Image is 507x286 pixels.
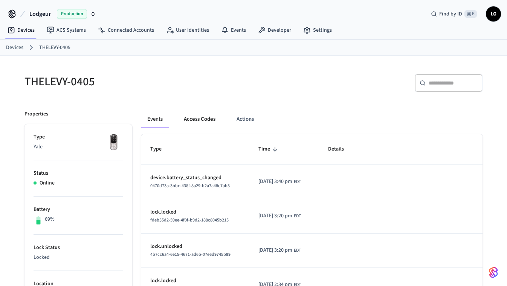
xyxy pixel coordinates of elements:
a: Settings [297,23,338,37]
span: Find by ID [439,10,462,18]
span: Details [328,143,354,155]
span: Production [57,9,87,19]
a: Devices [2,23,41,37]
span: fdeb35d2-59ee-4f0f-b9d2-188c8045b215 [150,217,229,223]
span: 0470d73a-3bbc-438f-8a29-b2a7a48c7ab3 [150,183,230,189]
span: ⌘ K [464,10,477,18]
a: ACS Systems [41,23,92,37]
p: Status [34,169,123,177]
button: Actions [231,110,260,128]
div: ant example [141,110,483,128]
span: 4b7cc6a4-6e15-4671-ad6b-07e6d9745b99 [150,251,231,258]
span: Time [258,143,280,155]
p: 69% [45,215,55,223]
span: [DATE] 3:20 pm [258,212,292,220]
img: SeamLogoGradient.69752ec5.svg [489,266,498,278]
p: Online [40,179,55,187]
p: Yale [34,143,123,151]
div: America/New_York [258,212,301,220]
img: Yale Assure Touchscreen Wifi Smart Lock, Satin Nickel, Front [104,133,123,152]
p: Locked [34,254,123,261]
span: EDT [294,247,301,254]
div: America/New_York [258,178,301,186]
p: Battery [34,206,123,214]
a: User Identities [160,23,215,37]
a: Developer [252,23,297,37]
p: lock.locked [150,277,240,285]
span: EDT [294,178,301,185]
h5: THELEVY-0405 [24,74,249,89]
a: Connected Accounts [92,23,160,37]
span: [DATE] 3:40 pm [258,178,292,186]
p: lock.locked [150,208,240,216]
button: Access Codes [178,110,221,128]
span: [DATE] 3:20 pm [258,246,292,254]
span: Lodgeur [29,9,51,18]
p: Lock Status [34,244,123,252]
span: Type [150,143,171,155]
a: THELEVY-0405 [39,44,70,52]
a: Devices [6,44,23,52]
div: America/New_York [258,246,301,254]
button: Events [141,110,169,128]
p: Type [34,133,123,141]
button: LG [486,6,501,22]
span: EDT [294,213,301,220]
a: Events [215,23,252,37]
p: lock.unlocked [150,243,240,251]
div: Find by ID⌘ K [425,7,483,21]
span: LG [487,7,500,21]
p: device.battery_status_changed [150,174,240,182]
p: Properties [24,110,48,118]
